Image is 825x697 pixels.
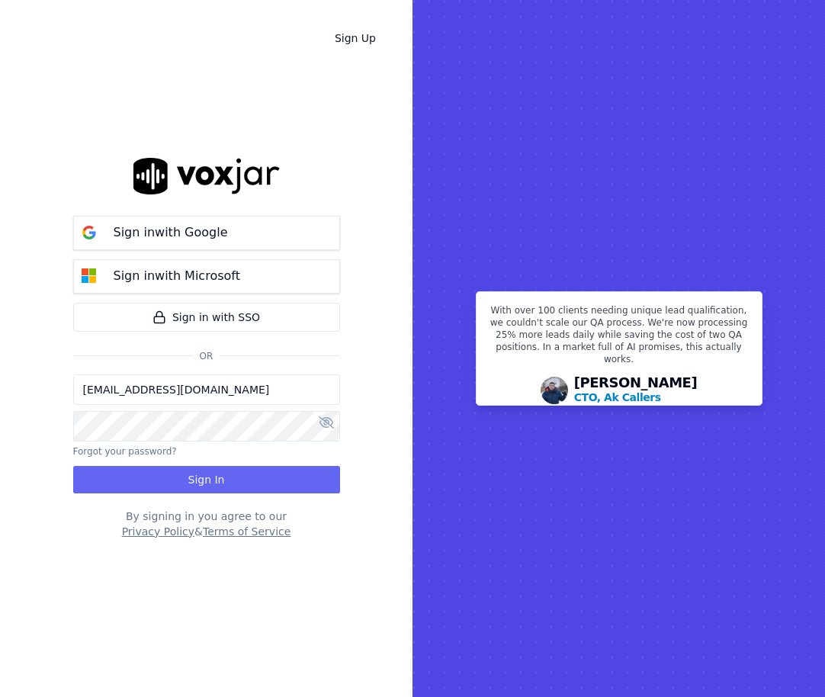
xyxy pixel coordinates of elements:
button: Sign inwith Microsoft [73,259,340,294]
p: Sign in with Google [114,223,228,242]
button: Forgot your password? [73,445,177,458]
a: Sign Up [323,24,388,52]
img: logo [133,158,280,194]
input: Email [73,374,340,405]
a: Sign in with SSO [73,303,340,332]
img: google Sign in button [74,217,104,248]
button: Sign In [73,466,340,493]
div: By signing in you agree to our & [73,509,340,539]
div: [PERSON_NAME] [574,376,698,405]
p: Sign in with Microsoft [114,267,240,285]
img: microsoft Sign in button [74,261,104,291]
span: Or [194,350,220,362]
img: Avatar [541,377,568,404]
button: Privacy Policy [122,524,194,539]
button: Terms of Service [203,524,291,539]
p: CTO, Ak Callers [574,390,661,405]
p: With over 100 clients needing unique lead qualification, we couldn't scale our QA process. We're ... [486,304,753,371]
button: Sign inwith Google [73,216,340,250]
